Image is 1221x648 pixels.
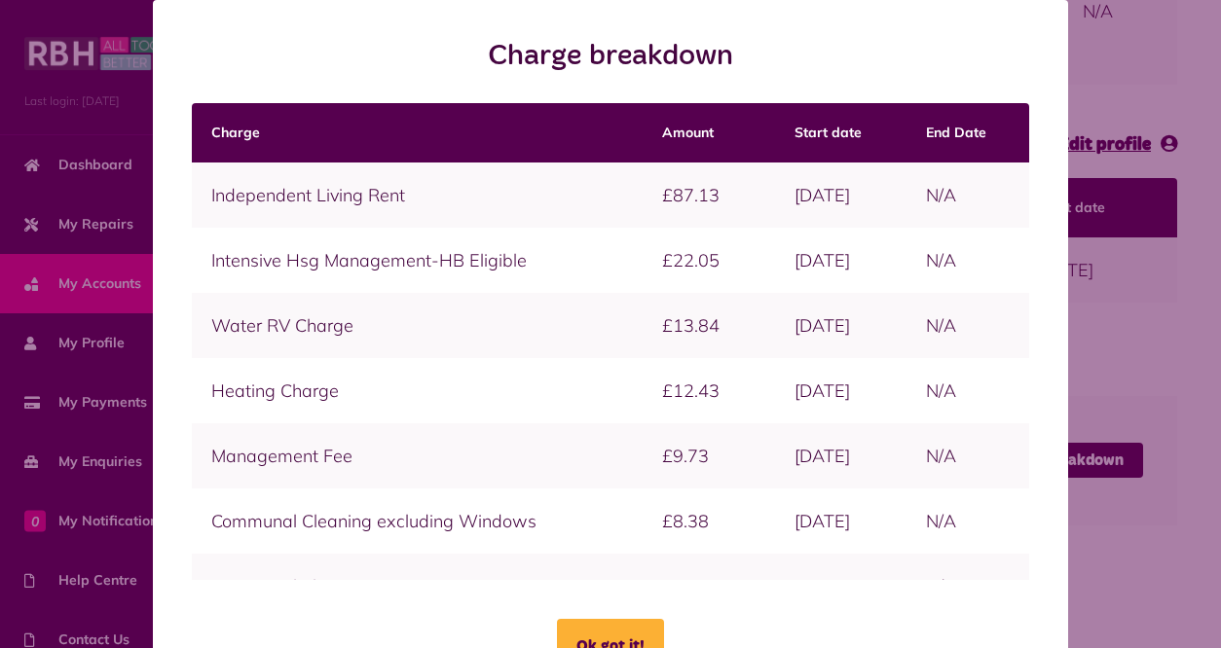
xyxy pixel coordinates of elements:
td: N/A [906,554,1029,619]
td: [DATE] [775,488,906,554]
td: £9.73 [643,423,775,488]
td: £13.84 [643,293,775,358]
td: N/A [906,358,1029,423]
td: [DATE] [775,162,906,228]
td: [DATE] [775,358,906,423]
th: End Date [906,103,1029,162]
td: £22.05 [643,228,775,293]
th: Start date [775,103,906,162]
td: N/A [906,228,1029,293]
td: [DATE] [775,228,906,293]
td: [DATE] [775,554,906,619]
td: Management Fee [192,423,643,488]
td: N/A [906,423,1029,488]
td: £7.88 [643,554,775,619]
td: Communal Cleaning excluding Windows [192,488,643,554]
td: £87.13 [643,162,775,228]
td: Communal Electricity [192,554,643,619]
th: Charge [192,103,643,162]
td: £12.43 [643,358,775,423]
td: N/A [906,293,1029,358]
td: N/A [906,488,1029,554]
td: Independent Living Rent [192,162,643,228]
h2: Charge breakdown [192,39,1029,74]
td: Water RV Charge [192,293,643,358]
td: [DATE] [775,423,906,488]
td: Intensive Hsg Management-HB Eligible [192,228,643,293]
td: [DATE] [775,293,906,358]
th: Amount [643,103,775,162]
td: Heating Charge [192,358,643,423]
td: N/A [906,162,1029,228]
td: £8.38 [643,488,775,554]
